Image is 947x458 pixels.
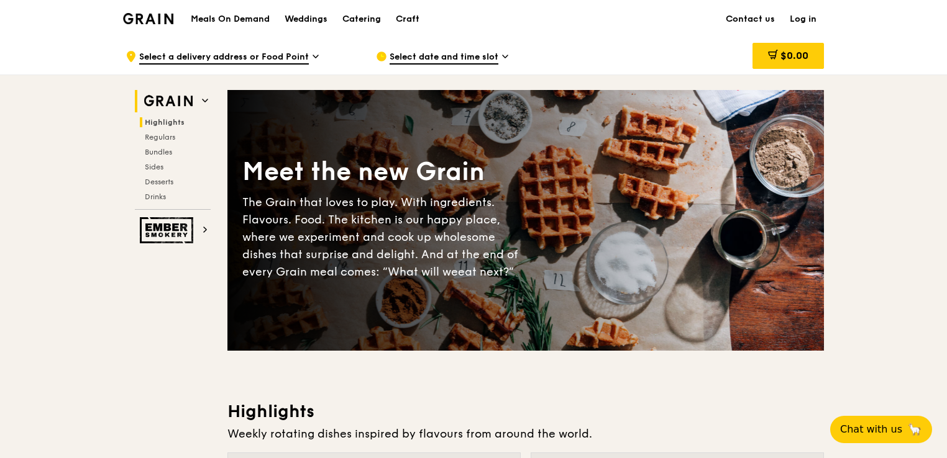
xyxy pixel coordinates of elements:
div: Craft [396,1,419,38]
a: Catering [335,1,388,38]
div: Weekly rotating dishes inspired by flavours from around the world. [227,425,824,442]
span: Drinks [145,192,166,201]
span: Highlights [145,118,185,127]
h3: Highlights [227,400,824,423]
div: Meet the new Grain [242,155,526,189]
div: Weddings [285,1,327,38]
span: Regulars [145,133,175,141]
span: $0.00 [780,50,808,61]
span: Bundles [145,148,172,156]
span: Select a delivery address or Food Point [139,51,309,65]
span: 🦙 [907,422,922,437]
a: Log in [782,1,824,38]
span: eat next?” [458,265,514,279]
a: Contact us [718,1,782,38]
span: Chat with us [840,422,902,437]
h1: Meals On Demand [191,13,270,25]
span: Desserts [145,177,173,186]
a: Craft [388,1,427,38]
div: Catering [342,1,381,38]
img: Ember Smokery web logo [140,217,197,243]
a: Weddings [277,1,335,38]
span: Sides [145,163,163,171]
img: Grain [123,13,173,24]
div: The Grain that loves to play. With ingredients. Flavours. Food. The kitchen is our happy place, w... [242,194,526,281]
button: Chat with us🦙 [830,416,932,443]
span: Select date and time slot [390,51,498,65]
img: Grain web logo [140,90,197,112]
